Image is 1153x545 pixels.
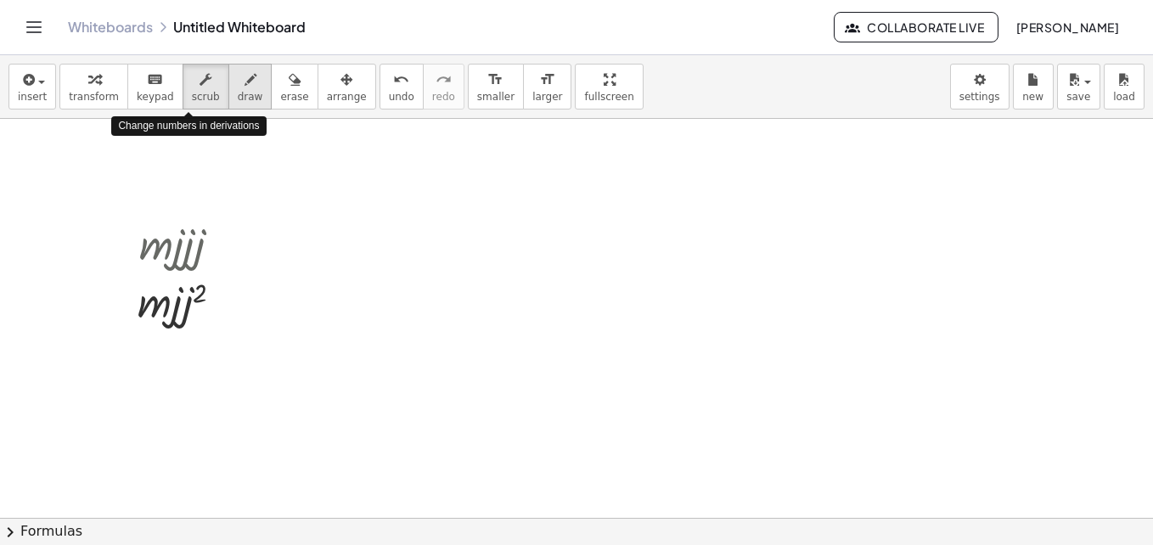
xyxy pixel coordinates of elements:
span: transform [69,91,119,103]
i: undo [393,70,409,90]
span: keypad [137,91,174,103]
a: Whiteboards [68,19,153,36]
button: insert [8,64,56,110]
button: Toggle navigation [20,14,48,41]
span: fullscreen [584,91,633,103]
button: load [1104,64,1145,110]
button: format_sizelarger [523,64,571,110]
span: draw [238,91,263,103]
span: load [1113,91,1135,103]
button: Collaborate Live [834,12,998,42]
span: Collaborate Live [848,20,984,35]
span: erase [280,91,308,103]
button: erase [271,64,318,110]
button: keyboardkeypad [127,64,183,110]
span: new [1022,91,1043,103]
button: undoundo [380,64,424,110]
i: format_size [487,70,503,90]
span: insert [18,91,47,103]
button: draw [228,64,273,110]
button: arrange [318,64,376,110]
span: smaller [477,91,515,103]
button: transform [59,64,128,110]
span: [PERSON_NAME] [1015,20,1119,35]
span: redo [432,91,455,103]
button: [PERSON_NAME] [1002,12,1133,42]
span: settings [959,91,1000,103]
button: save [1057,64,1100,110]
button: format_sizesmaller [468,64,524,110]
button: scrub [183,64,229,110]
span: arrange [327,91,367,103]
div: Change numbers in derivations [111,116,266,136]
span: undo [389,91,414,103]
button: settings [950,64,1010,110]
i: keyboard [147,70,163,90]
button: fullscreen [575,64,643,110]
i: format_size [539,70,555,90]
span: save [1066,91,1090,103]
button: new [1013,64,1054,110]
button: redoredo [423,64,464,110]
i: redo [436,70,452,90]
span: scrub [192,91,220,103]
span: larger [532,91,562,103]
